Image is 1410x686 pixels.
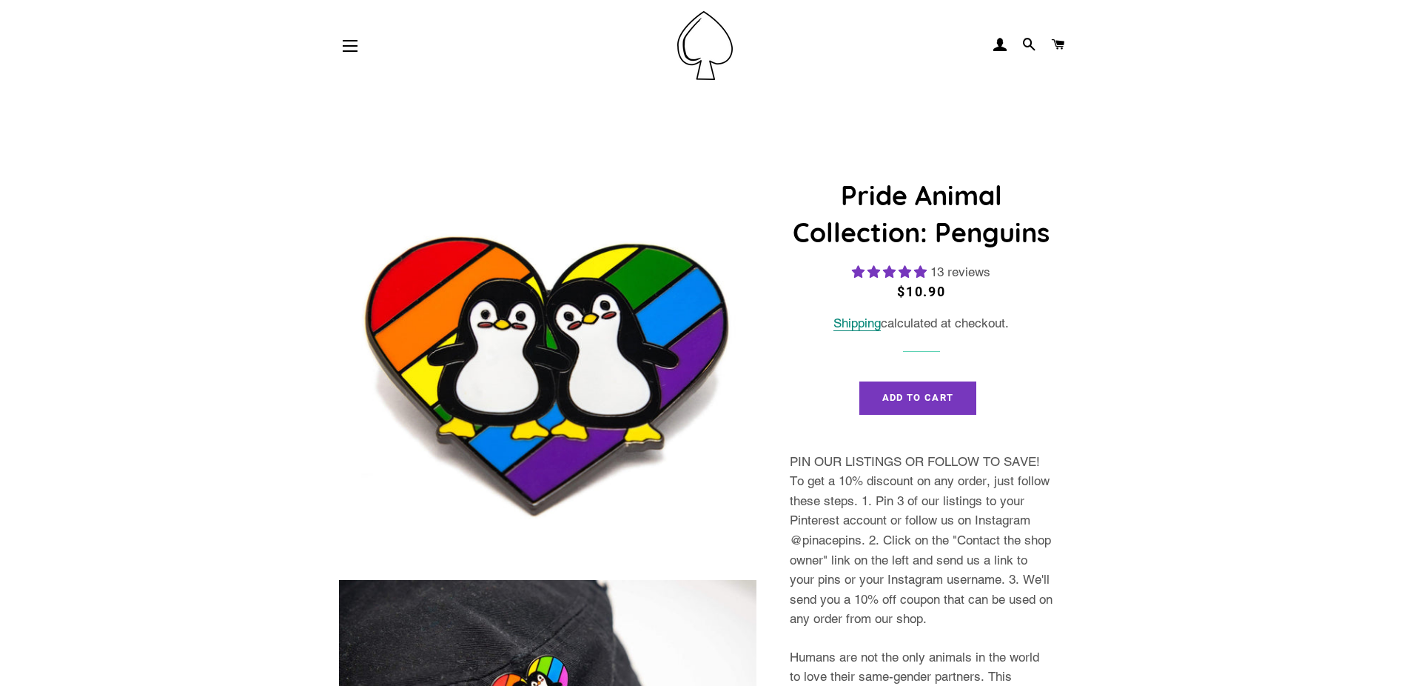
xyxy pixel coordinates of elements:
a: Shipping [833,316,881,331]
span: 13 reviews [930,264,990,279]
span: $10.90 [897,284,946,299]
button: Add to Cart [859,382,976,414]
span: 5.00 stars [852,264,930,279]
div: calculated at checkout. [790,313,1053,333]
img: Penguins Pride Animal Collection Enamel Pin Badge Rainbow LGBTQ Gift For Him/Her - Pin Ace [339,150,757,569]
h1: Pride Animal Collection: Penguins [790,177,1053,252]
span: Add to Cart [882,392,953,403]
img: Pin-Ace [677,11,733,80]
p: PIN OUR LISTINGS OR FOLLOW TO SAVE! To get a 10% discount on any order, just follow these steps. ... [790,452,1053,629]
